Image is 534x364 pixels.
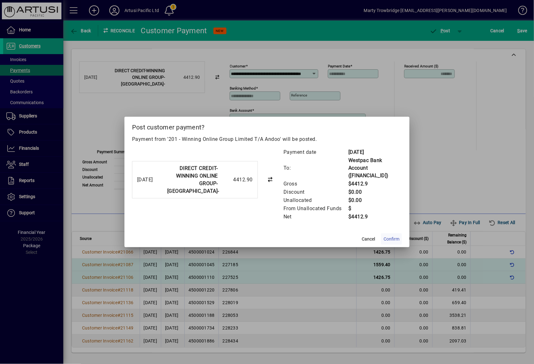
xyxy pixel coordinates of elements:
td: To: [283,156,348,180]
td: Discount [283,188,348,196]
td: Unallocated [283,196,348,204]
td: $4412.9 [348,213,402,221]
div: [DATE] [137,176,162,184]
span: Cancel [362,236,375,242]
td: $4412.9 [348,180,402,188]
td: Westpac Bank Account ([FINANCIAL_ID]) [348,156,402,180]
span: Confirm [384,236,399,242]
td: $ [348,204,402,213]
h2: Post customer payment? [124,117,410,135]
td: Net [283,213,348,221]
strong: DIRECT CREDIT-WINNING ONLINE GROUP-[GEOGRAPHIC_DATA]- [167,165,219,194]
td: From Unallocated Funds [283,204,348,213]
p: Payment from '201 - Winning Online Group Limited T/A Andoo' will be posted. [132,135,402,143]
div: 4412.90 [221,176,253,184]
td: [DATE] [348,148,402,156]
td: Gross [283,180,348,188]
td: Payment date [283,148,348,156]
td: $0.00 [348,196,402,204]
button: Cancel [358,233,378,245]
td: $0.00 [348,188,402,196]
button: Confirm [381,233,402,245]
